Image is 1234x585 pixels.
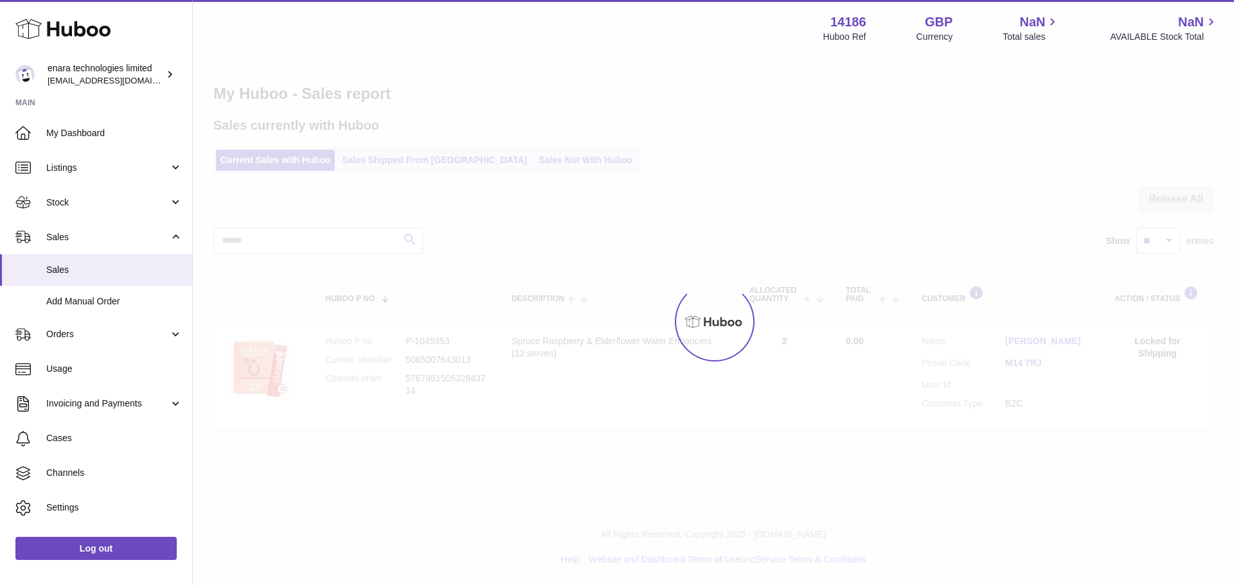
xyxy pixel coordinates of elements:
div: enara technologies limited [48,62,163,87]
strong: GBP [925,13,952,31]
span: Invoicing and Payments [46,397,169,410]
div: Currency [917,31,953,43]
span: Settings [46,502,183,514]
img: internalAdmin-14186@internal.huboo.com [15,65,35,84]
span: NaN [1178,13,1204,31]
span: Stock [46,196,169,209]
div: Huboo Ref [823,31,866,43]
span: Channels [46,467,183,479]
a: Log out [15,537,177,560]
span: Sales [46,231,169,243]
span: Total sales [1003,31,1060,43]
strong: 14186 [830,13,866,31]
span: Cases [46,432,183,444]
span: Usage [46,363,183,375]
span: NaN [1019,13,1045,31]
span: Add Manual Order [46,295,183,308]
a: NaN AVAILABLE Stock Total [1110,13,1219,43]
span: Orders [46,328,169,340]
span: [EMAIL_ADDRESS][DOMAIN_NAME] [48,75,189,85]
span: Sales [46,264,183,276]
span: AVAILABLE Stock Total [1110,31,1219,43]
a: NaN Total sales [1003,13,1060,43]
span: My Dashboard [46,127,183,139]
span: Listings [46,162,169,174]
